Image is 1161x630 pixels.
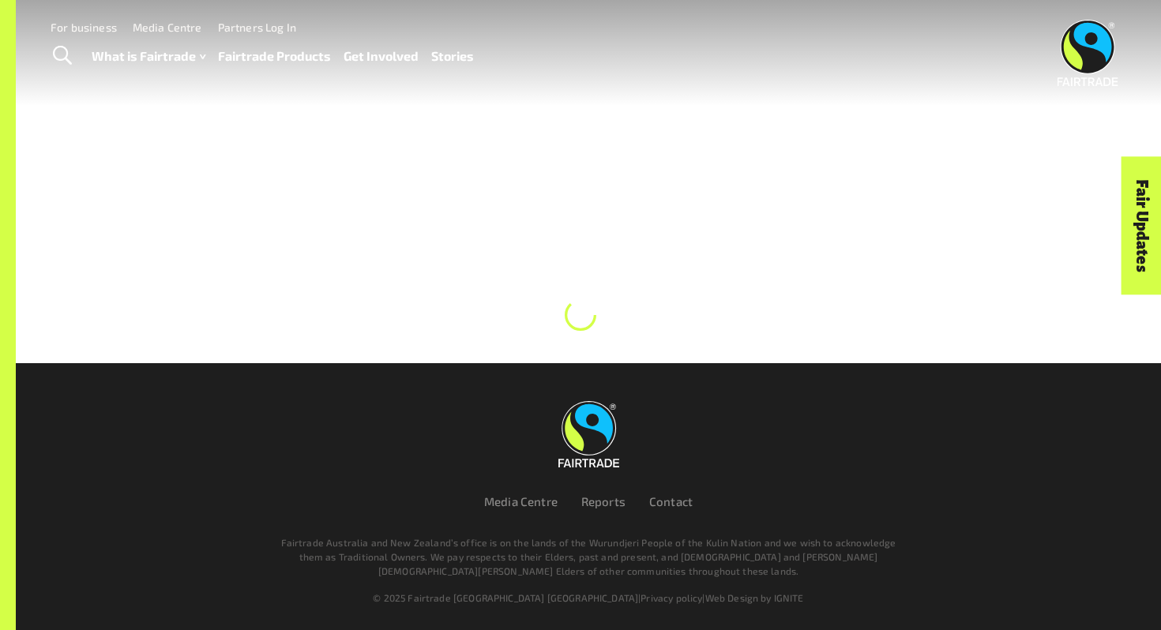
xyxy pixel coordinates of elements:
a: Contact [649,494,693,508]
img: Fairtrade Australia New Zealand logo [1058,20,1118,86]
span: © 2025 Fairtrade [GEOGRAPHIC_DATA] [GEOGRAPHIC_DATA] [373,592,638,603]
p: Fairtrade Australia and New Zealand’s office is on the lands of the Wurundjeri People of the Kuli... [274,535,903,578]
img: Fairtrade Australia New Zealand logo [558,401,619,467]
a: Stories [431,45,474,68]
a: Get Involved [344,45,419,68]
a: Fairtrade Products [218,45,331,68]
a: Privacy policy [641,592,702,603]
a: Partners Log In [218,21,296,34]
a: Media Centre [133,21,202,34]
div: | | [113,591,1064,605]
a: For business [51,21,117,34]
a: Reports [581,494,626,508]
a: Web Design by IGNITE [705,592,804,603]
a: What is Fairtrade [92,45,205,68]
a: Media Centre [484,494,558,508]
a: Toggle Search [43,36,81,76]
